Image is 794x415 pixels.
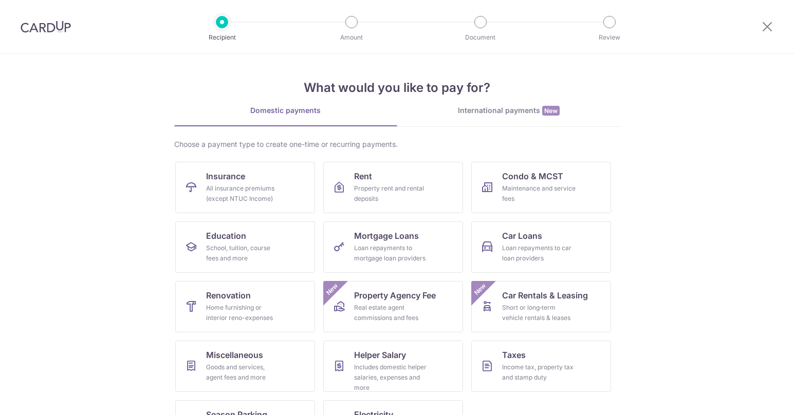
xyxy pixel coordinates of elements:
[206,230,246,242] span: Education
[323,281,463,332] a: Property Agency FeeReal estate agent commissions and feesNew
[174,105,397,116] div: Domestic payments
[354,170,372,182] span: Rent
[206,183,280,204] div: All insurance premiums (except NTUC Income)
[175,341,315,392] a: MiscellaneousGoods and services, agent fees and more
[354,349,406,361] span: Helper Salary
[175,221,315,273] a: EducationSchool, tuition, course fees and more
[206,303,280,323] div: Home furnishing or interior reno-expenses
[502,303,576,323] div: Short or long‑term vehicle rentals & leases
[471,162,611,213] a: Condo & MCSTMaintenance and service fees
[502,170,563,182] span: Condo & MCST
[174,139,620,149] div: Choose a payment type to create one-time or recurring payments.
[571,32,648,43] p: Review
[323,281,340,298] span: New
[354,230,419,242] span: Mortgage Loans
[323,221,463,273] a: Mortgage LoansLoan repayments to mortgage loan providers
[21,21,71,33] img: CardUp
[502,243,576,263] div: Loan repayments to car loan providers
[206,289,251,301] span: Renovation
[728,384,784,410] iframe: Opens a widget where you can find more information
[471,281,488,298] span: New
[471,221,611,273] a: Car LoansLoan repayments to car loan providers
[323,341,463,392] a: Helper SalaryIncludes domestic helper salaries, expenses and more
[502,230,542,242] span: Car Loans
[502,362,576,383] div: Income tax, property tax and stamp duty
[206,349,263,361] span: Miscellaneous
[397,105,620,116] div: International payments
[354,303,428,323] div: Real estate agent commissions and fees
[354,243,428,263] div: Loan repayments to mortgage loan providers
[471,281,611,332] a: Car Rentals & LeasingShort or long‑term vehicle rentals & leasesNew
[442,32,519,43] p: Document
[502,289,588,301] span: Car Rentals & Leasing
[174,79,620,97] h4: What would you like to pay for?
[354,183,428,204] div: Property rent and rental deposits
[354,362,428,393] div: Includes domestic helper salaries, expenses and more
[175,162,315,213] a: InsuranceAll insurance premiums (except NTUC Income)
[471,341,611,392] a: TaxesIncome tax, property tax and stamp duty
[502,349,526,361] span: Taxes
[313,32,390,43] p: Amount
[206,170,245,182] span: Insurance
[206,362,280,383] div: Goods and services, agent fees and more
[354,289,436,301] span: Property Agency Fee
[323,162,463,213] a: RentProperty rent and rental deposits
[206,243,280,263] div: School, tuition, course fees and more
[184,32,260,43] p: Recipient
[502,183,576,204] div: Maintenance and service fees
[175,281,315,332] a: RenovationHome furnishing or interior reno-expenses
[542,106,560,116] span: New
